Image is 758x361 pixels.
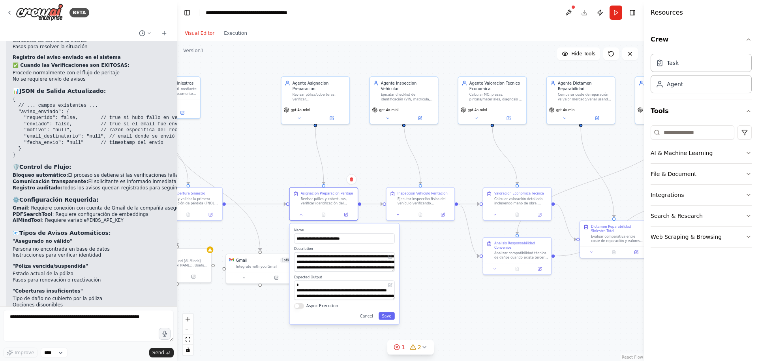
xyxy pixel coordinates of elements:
[13,185,62,191] strong: Registro auditado:
[163,121,263,250] g: Edge from 409e851a-9707-4984-b8dc-3c1f0560e06e to 899ac1c9-f391-4909-a062-a2955b6526ae
[556,108,576,112] span: gpt-4o-mini
[219,28,252,38] button: Execution
[530,266,549,272] button: Open in side panel
[136,28,155,38] button: Switch to previous chat
[418,343,421,351] span: 2
[494,191,544,195] div: Valoracion Economica Tecnica
[178,273,209,280] button: Open in side panel
[581,115,612,122] button: Open in side panel
[313,127,326,184] g: Edge from 39b6713b-8046-4293-bfc6-a5e48e6e2eed to f97dd40a-3e95-4ab8-b39a-d0ba10fbfe21
[13,163,206,171] h3: 🛡️
[13,205,28,211] strong: Gmail
[13,238,72,244] strong: "Asegurado no válido"
[482,187,552,221] div: Valoracion Economica TecnicaCalcular valoración detallada incluyendo mano de obra, piezas según p...
[401,121,423,184] g: Edge from 906979be-602e-4954-aa39-0bf445c87d1a to c6dd1de5-e7b6-4d2d-83d6-b7130f8ccc51
[19,230,111,236] strong: Tipos de Avisos Automáticos:
[165,197,219,205] div: Recibir y validar la primera notificación de pérdida (FNOL) procesando documentos PDF proporciona...
[13,172,68,178] strong: Bloqueo automático:
[651,185,752,205] button: Integrations
[301,191,353,195] div: Asignacion Preparacion Peritaje
[226,201,286,207] g: Edge from a3cd94fa-50a6-48da-85c1-bfaf861e84d4 to f97dd40a-3e95-4ab8-b39a-d0ba10fbfe21
[558,93,612,101] div: Comparar coste de reparación vs valor mercado/venal usando {umbral_total_loss}; si reparable, emi...
[493,115,524,122] button: Open in side panel
[306,303,338,309] label: Async Execution
[206,9,295,17] nav: breadcrumb
[280,257,291,263] span: Number of enabled actions
[131,76,201,119] div: Orquestador de SiniestrosRecibir y validar FNOL mediante procesamiento de documentos PDF, verific...
[651,28,752,51] button: Crew
[387,282,394,288] button: Open in editor
[69,8,89,17] div: BETA
[381,80,435,91] div: Agente Inspeccion Vehicular
[183,47,204,54] div: Version 1
[180,28,219,38] button: Visual Editor
[183,345,193,355] button: toggle interactivity
[651,100,752,122] button: Tools
[494,251,548,260] div: Analizar compatibilidad técnica de daños cuando existe tercero implicado, evaluar criterios para ...
[336,211,355,218] button: Open in side panel
[201,211,220,218] button: Open in side panel
[622,355,643,359] a: React Flow attribution
[294,275,395,279] label: Expected Output
[165,191,205,195] div: FNOL Apertura Siniestro
[236,257,248,263] div: Gmail
[143,80,197,86] div: Orquestador de Siniestros
[294,228,395,232] label: Name
[13,76,206,83] li: No se requiere envío de avisos
[294,247,395,251] label: Description
[530,211,549,218] button: Open in side panel
[404,115,435,122] button: Open in side panel
[176,211,200,218] button: No output available
[356,312,376,320] button: Cancel
[386,187,455,221] div: Inspeccion Vehiculo PeritacionEjecutar inspección física del vehículo verificando identificación ...
[289,187,358,221] div: Asignacion Preparacion PeritajeRevisar póliza y coberturas, verificar identificación del vehículo...
[398,197,451,205] div: Ejecutar inspección física del vehículo verificando identificación (VIN, matrícula, odómetro), ca...
[571,51,595,57] span: Hide Tools
[293,80,346,91] div: Agente Asignacion Preparacion
[143,248,212,283] div: AIMindToolA wrapper around [AI-Minds]([URL][DOMAIN_NAME]). Useful for when you need answers to qu...
[312,211,335,218] button: No output available
[651,122,752,254] div: Tools
[346,174,356,184] button: Delete node
[13,217,206,224] li: : Requiere variable
[494,197,548,205] div: Calcular valoración detallada incluyendo mano de obra, piezas según política, pintura/materiales,...
[468,108,487,112] span: gpt-4o-mini
[651,206,752,226] button: Search & Research
[236,264,291,268] div: Integrate with you Gmail
[578,127,617,217] g: Edge from b887cb8f-c6cb-43fb-8425-7f0e5a2e7eea to 8ae3de62-83d5-4cf0-955b-091b5f0652d2
[163,121,191,184] g: Edge from 409e851a-9707-4984-b8dc-3c1f0560e06e to a3cd94fa-50a6-48da-85c1-bfaf861e84d4
[13,205,206,212] li: : Requiere conexión con cuenta de Gmail de la compañía aseguradora
[301,197,355,205] div: Revisar póliza y coberturas, verificar identificación del vehículo (VIN/matrícula), consultar ant...
[183,314,193,324] button: zoom in
[13,288,83,294] strong: "Coberturas insuficientes"
[13,55,121,60] strong: Registro del aviso enviado en el sistema
[182,7,193,18] button: Hide left sidebar
[291,108,310,112] span: gpt-4o-mini
[13,172,206,179] li: El proceso se detiene si las verificaciones fallan
[3,348,38,358] button: Improve
[458,201,480,259] g: Edge from c6dd1de5-e7b6-4d2d-83d6-b7130f8ccc51 to 09909346-72bf-40ec-973c-d1b1510d7e2b
[13,185,206,191] li: Todos los avisos quedan registrados para seguimiento
[13,179,206,185] li: El solicitante es informado inmediatamente
[458,76,527,124] div: Agente Valoracion Tecnico EconomicaCalcular MO, piezas, pintura/materiales, diagnosis y calibraci...
[281,76,350,124] div: Agente Asignacion PreparacionRevisar póliza/coberturas, verificar VIN/kilometraje/antecedentes, d...
[667,59,679,67] div: Task
[651,143,752,163] button: AI & Machine Learning
[316,115,347,122] button: Open in side panel
[505,211,529,218] button: No output available
[398,191,448,195] div: Inspeccion Vehiculo Peritacion
[167,110,198,116] button: Open in side panel
[494,241,548,249] div: Analisis Responsabilidad Convenios
[152,350,164,356] span: Send
[433,211,452,218] button: Open in side panel
[15,350,34,356] span: Improve
[158,28,171,38] button: Start a new chat
[369,76,438,124] div: Agente Inspeccion VehicularEjecutar checklist de identificación (VIN, matrícula, odómetro), captu...
[19,88,106,94] strong: JSON de Salida Actualizado:
[381,93,435,101] div: Ejecutar checklist de identificación (VIN, matrícula, odómetro), capturar fotos 360º + detalles, ...
[13,87,206,95] h3: 📊
[183,314,193,355] div: React Flow controls
[13,212,206,218] li: : Requiere configuración de embeddings
[19,197,99,203] strong: Configuración Requerida:
[505,266,529,272] button: No output available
